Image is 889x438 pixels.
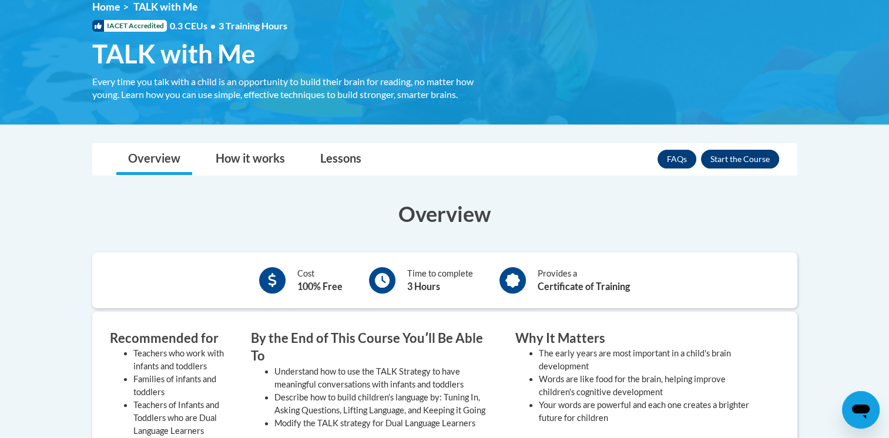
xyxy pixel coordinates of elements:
[308,144,373,175] a: Lessons
[92,75,498,101] div: Every time you talk with a child is an opportunity to build their brain for reading, no matter ho...
[170,19,287,32] span: 0.3 CEUs
[539,373,762,399] li: Words are like food for the brain, helping improve children's cognitive development
[701,150,779,169] button: Enroll
[842,391,880,429] iframe: Button to launch messaging window
[251,329,498,366] h3: By the End of This Course Youʹll Be Able To
[92,38,256,69] span: TALK with Me
[657,150,696,169] a: FAQs
[274,365,498,391] li: Understand how to use the TALK Strategy to have meaningful conversations with infants and toddlers
[204,144,297,175] a: How it works
[133,373,233,399] li: Families of infants and toddlers
[133,399,233,437] li: Teachers of Infants and Toddlers who are Dual Language Learners
[133,347,233,373] li: Teachers who work with infants and toddlers
[92,20,167,32] span: IACET Accredited
[539,347,762,373] li: The early years are most important in a child's brain development
[210,20,216,31] span: •
[297,281,343,292] b: 100% Free
[539,399,762,424] li: Your words are powerful and each one creates a brighter future for children
[297,267,343,294] div: Cost
[133,1,197,13] span: TALK with Me
[274,417,498,430] li: Modify the TALK strategy for Dual Language Learners
[515,329,762,348] h3: Why It Matters
[110,329,233,348] h3: Recommended for
[92,1,120,13] a: Home
[538,267,630,294] div: Provides a
[538,281,630,292] b: Certificate of Training
[92,199,797,228] h3: Overview
[407,281,440,292] b: 3 Hours
[219,20,287,31] span: 3 Training Hours
[274,391,498,417] li: Describe how to build children's language by: Tuning In, Asking Questions, Lifting Language, and ...
[407,267,473,294] div: Time to complete
[116,144,192,175] a: Overview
